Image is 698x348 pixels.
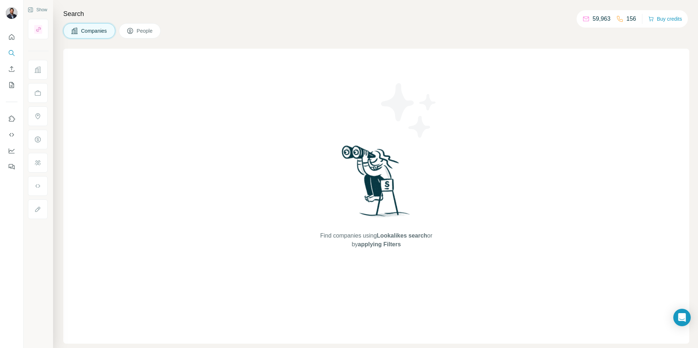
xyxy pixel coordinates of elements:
[6,31,17,44] button: Quick start
[376,78,442,143] img: Surfe Illustration - Stars
[137,27,153,35] span: People
[63,9,689,19] h4: Search
[6,128,17,141] button: Use Surfe API
[626,15,636,23] p: 156
[6,78,17,92] button: My lists
[6,160,17,173] button: Feedback
[593,15,610,23] p: 59,963
[673,309,691,326] div: Open Intercom Messenger
[6,62,17,76] button: Enrich CSV
[81,27,108,35] span: Companies
[338,143,414,224] img: Surfe Illustration - Woman searching with binoculars
[358,241,401,247] span: applying Filters
[648,14,682,24] button: Buy credits
[23,4,52,15] button: Show
[6,112,17,125] button: Use Surfe on LinkedIn
[6,144,17,157] button: Dashboard
[318,231,434,249] span: Find companies using or by
[6,7,17,19] img: Avatar
[6,46,17,60] button: Search
[377,232,427,239] span: Lookalikes search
